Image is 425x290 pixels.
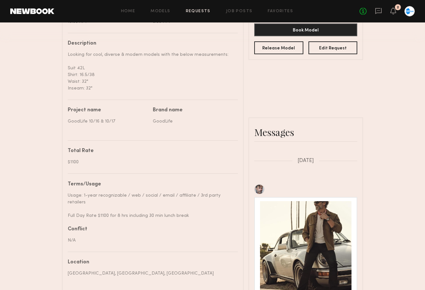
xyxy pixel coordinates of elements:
[254,23,357,36] button: Book Model
[226,9,253,13] a: Job Posts
[254,126,357,139] div: Messages
[68,108,148,113] div: Project name
[68,270,233,277] div: [GEOGRAPHIC_DATA], [GEOGRAPHIC_DATA], [GEOGRAPHIC_DATA]
[254,41,303,54] button: Release Model
[68,192,233,219] div: Usage: 1-year recognizable / web / social / email / affiliate / 3rd party retailers Full Day Rate...
[68,260,233,265] div: Location
[121,9,135,13] a: Home
[68,227,233,232] div: Conflict
[68,149,233,154] div: Total Rate
[397,6,399,9] div: 2
[153,108,233,113] div: Brand name
[268,9,293,13] a: Favorites
[68,51,233,92] div: Looking for cool, diverse & modern models with the below measurements: Suit 42L Shirt: 16.5/38 Wa...
[68,159,233,166] div: $1100
[68,182,233,187] div: Terms/Usage
[308,41,358,54] button: Edit Request
[68,41,233,46] div: Description
[153,118,233,125] div: GoodLife
[298,158,314,164] span: [DATE]
[68,237,233,244] div: N/A
[68,118,148,125] div: GoodLife 10/16 & 10/17
[186,9,211,13] a: Requests
[151,9,170,13] a: Models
